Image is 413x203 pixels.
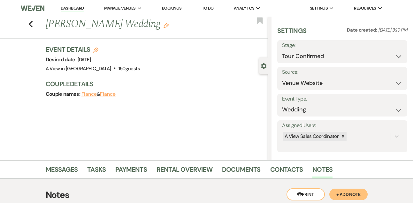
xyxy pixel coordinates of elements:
button: Fiance [81,92,97,97]
a: To Do [202,5,214,11]
img: Weven Logo [21,2,44,15]
button: + Add Note [329,189,368,200]
a: Payments [115,164,147,178]
a: Contacts [270,164,303,178]
span: Settings [310,5,328,11]
h1: [PERSON_NAME] Wedding [46,17,221,32]
a: Tasks [87,164,106,178]
a: Documents [222,164,261,178]
span: Date created: [347,27,378,33]
h3: Event Details [46,45,140,54]
a: Messages [46,164,78,178]
button: Close lead details [261,63,267,69]
a: Bookings [162,5,182,11]
label: Stage: [282,41,402,50]
label: Event Type: [282,94,402,104]
span: 150 guests [119,65,140,72]
button: Print [287,188,325,200]
h3: Notes [46,188,368,202]
span: A View in [GEOGRAPHIC_DATA] [46,65,111,72]
a: Dashboard [61,5,84,11]
a: Notes [312,164,333,178]
div: A View Sales Coordinator [283,132,340,141]
span: Couple names: [46,91,81,97]
span: Analytics [234,5,254,11]
label: Assigned Users: [282,121,402,130]
span: [DATE] 3:19 PM [378,27,407,33]
button: Edit [164,22,169,28]
span: & [81,91,116,97]
span: Desired date: [46,56,78,63]
button: Fiance [100,92,116,97]
span: [DATE] [78,56,91,63]
h3: Couple Details [46,79,262,88]
span: Manage Venues [104,5,136,11]
label: Source: [282,68,402,77]
a: Rental Overview [157,164,212,178]
span: Resources [354,5,376,11]
h3: Settings [277,26,306,40]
